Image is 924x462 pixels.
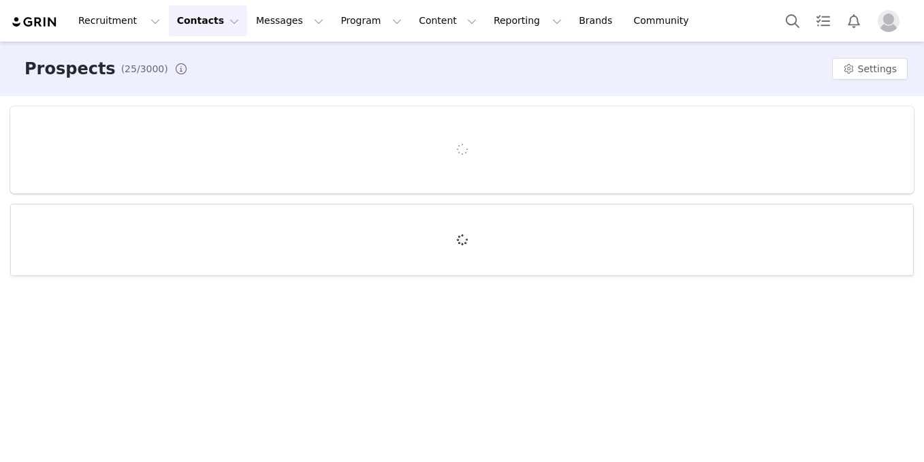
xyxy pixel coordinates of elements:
[169,5,247,36] button: Contacts
[626,5,703,36] a: Community
[248,5,332,36] button: Messages
[832,58,908,80] button: Settings
[485,5,570,36] button: Reporting
[411,5,485,36] button: Content
[778,5,808,36] button: Search
[70,5,168,36] button: Recruitment
[11,16,59,29] img: grin logo
[571,5,624,36] a: Brands
[808,5,838,36] a: Tasks
[839,5,869,36] button: Notifications
[332,5,410,36] button: Program
[878,10,899,32] img: placeholder-profile.jpg
[25,57,116,81] h3: Prospects
[121,62,168,76] span: (25/3000)
[870,10,913,32] button: Profile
